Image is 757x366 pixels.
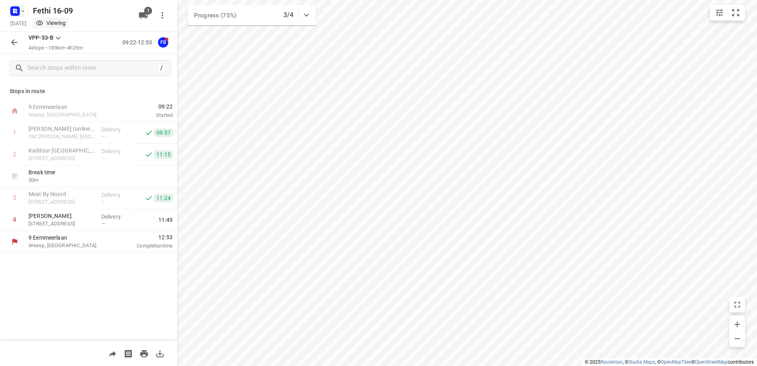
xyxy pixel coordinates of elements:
[36,19,66,27] div: You are currently in view mode. To make any changes, go to edit project.
[120,233,173,241] span: 12:53
[13,216,16,223] div: 4
[601,359,623,365] a: Routetitan
[144,7,152,15] span: 1
[135,8,151,23] button: 1
[145,151,153,158] svg: Done
[695,359,728,365] a: OpenStreetMap
[27,62,157,74] input: Search stops within route
[585,359,754,365] li: © 2025 , © , © © contributors
[13,194,16,202] div: 3
[120,349,136,357] span: Print shipping labels
[120,103,173,111] span: 09:22
[136,349,152,357] span: Print route
[710,5,745,21] div: small contained button group
[29,133,95,141] p: 29C Martini van Geffenstraat, Amsterdam
[29,198,95,206] p: 62C Jensiusstraat, Rotterdam
[101,155,105,161] span: —
[154,8,170,23] button: More
[154,151,173,158] span: 11:15
[105,349,120,357] span: Share route
[13,129,16,136] div: 1
[29,220,95,228] p: 581 Vaillantlaan, Den Haag
[29,234,111,242] p: 9 Eemmeerlaan
[101,213,131,221] p: Delivery
[145,129,153,137] svg: Done
[158,216,173,224] span: 11:49
[155,38,171,46] span: Assigned to Fethi B
[120,111,173,119] p: Started
[283,10,293,20] p: 3/4
[154,194,173,202] span: 11:24
[29,190,95,198] p: Meat By Noord
[154,129,173,137] span: 09:57
[29,44,83,52] p: 4 stops • 189km • 4h25m
[152,349,168,357] span: Download route
[101,133,105,139] span: —
[29,111,111,119] p: Weesp, [GEOGRAPHIC_DATA]
[628,359,655,365] a: Stadia Maps
[101,199,105,205] span: —
[194,12,236,19] span: Progress (75%)
[29,34,53,42] p: VPP-53-B
[145,194,153,202] svg: Done
[728,5,744,21] button: Fit zoom
[29,242,111,250] p: Weesp, [GEOGRAPHIC_DATA]
[13,151,16,158] div: 2
[120,242,173,250] p: Completion time
[122,38,155,47] p: 09:22-12:53
[29,147,95,154] p: Kaddour [GEOGRAPHIC_DATA]
[101,147,131,155] p: Delivery
[101,191,131,199] p: Delivery
[29,103,111,111] p: 9 Eemmeerlaan
[29,176,95,184] p: 30 m
[29,125,95,133] p: Kaddour Osdorp (online Den Haag)
[101,126,131,133] p: Delivery
[29,212,95,220] p: [PERSON_NAME]
[29,168,95,176] p: Break time
[29,154,95,162] p: 119b Zwart Janstraat, Rotterdam
[157,64,166,72] div: /
[661,359,691,365] a: OpenMapTiles
[101,221,105,227] span: —
[10,87,168,95] p: Stops in route
[711,5,727,21] button: Map settings
[188,5,316,25] div: Progress (75%)3/4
